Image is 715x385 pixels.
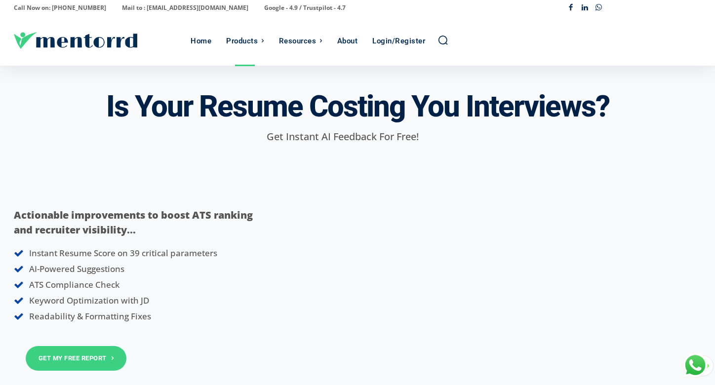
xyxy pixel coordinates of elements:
[26,346,127,370] a: Get My Free Report
[14,129,672,144] p: Get Instant AI Feedback For Free!
[106,90,609,123] h3: Is Your Resume Costing You Interviews?
[372,16,425,66] div: Login/Register
[14,208,257,237] p: Actionable improvements to boost ATS ranking and recruiter visibility...
[683,353,708,378] div: Chat with Us
[29,263,124,274] span: AI-Powered Suggestions
[437,35,448,45] a: Search
[264,1,346,15] p: Google - 4.9 / Trustpilot - 4.7
[564,1,578,15] a: Facebook
[14,1,106,15] p: Call Now on: [PHONE_NUMBER]
[29,295,149,306] span: Keyword Optimization with JD
[578,1,592,15] a: Linkedin
[332,16,363,66] a: About
[367,16,430,66] a: Login/Register
[122,1,248,15] p: Mail to : [EMAIL_ADDRESS][DOMAIN_NAME]
[191,16,211,66] div: Home
[14,32,186,49] a: Logo
[29,279,119,290] span: ATS Compliance Check
[186,16,216,66] a: Home
[592,1,606,15] a: Whatsapp
[29,310,151,322] span: Readability & Formatting Fixes
[29,247,217,259] span: Instant Resume Score on 39 critical parameters
[337,16,358,66] div: About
